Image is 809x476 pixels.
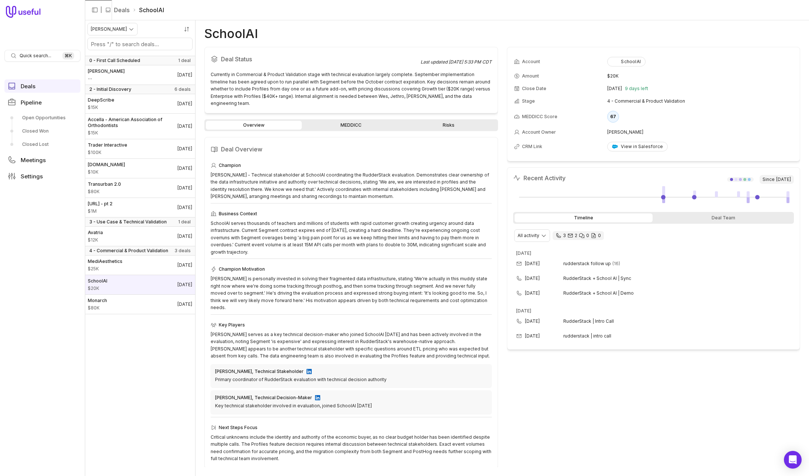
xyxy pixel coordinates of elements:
[181,24,192,35] button: Sort by
[88,298,107,304] span: Monarch
[612,144,663,150] div: View in Salesforce
[88,117,177,129] span: Accella - American Association of Orthodontists
[20,53,51,59] span: Quick search...
[114,6,129,14] a: Deals
[211,53,421,65] h2: Deal Status
[525,290,540,296] time: [DATE]
[100,6,102,14] span: |
[85,295,195,314] a: Monarch$80K[DATE]
[211,434,492,462] div: Critical unknowns include the identity and authority of the economic buyer, as no clear budget ho...
[177,72,192,78] time: Deal Close Date
[211,171,492,200] div: [PERSON_NAME] - Technical stakeholder at SchoolAI coordinating the RudderStack evaluation. Demons...
[525,333,540,339] time: [DATE]
[178,219,191,225] span: 1 deal
[612,59,641,65] div: SchoolAI
[421,59,492,65] div: Last updated
[88,266,122,272] span: Amount
[177,165,192,171] time: Deal Close Date
[4,112,80,124] a: Open Opportunities
[88,208,113,214] span: Amount
[88,97,114,103] span: DeepScribe
[88,38,192,50] input: Search deals by name
[776,177,791,182] time: [DATE]
[563,290,782,296] span: RudderStack + School AI | Demo
[211,275,492,311] div: [PERSON_NAME] is personally invested in solving their fragmented data infrastructure, stating 'We...
[4,79,80,93] a: Deals
[88,169,125,175] span: Amount
[177,233,192,239] time: Deal Close Date
[4,125,80,137] a: Closed Won
[62,52,74,59] kbd: ⌘ K
[607,95,793,107] td: 4 - Commercial & Product Validation
[132,6,164,14] li: SchoolAI
[177,146,192,152] time: Deal Close Date
[89,219,167,225] span: 3 - Use Case & Technical Validation
[4,138,80,150] a: Closed Lost
[525,318,540,324] time: [DATE]
[211,71,492,107] div: Currently in Commercial & Product Validation stage with technical evaluation largely complete. Se...
[525,275,540,281] time: [DATE]
[88,105,114,110] span: Amount
[85,198,195,217] a: [URL] - pt 2$1M[DATE]
[522,129,556,135] span: Account Owner
[401,121,497,130] a: Risks
[206,121,302,130] a: Overview
[525,261,540,267] time: [DATE]
[516,308,531,314] time: [DATE]
[307,369,312,374] img: LinkedIn
[522,59,540,65] span: Account
[85,275,195,294] a: SchoolAI$20K[DATE]
[88,237,103,243] span: Amount
[177,301,192,307] time: Deal Close Date
[177,101,192,107] time: Deal Close Date
[303,121,399,130] a: MEDDICC
[177,262,192,268] time: Deal Close Date
[315,395,320,400] img: LinkedIn
[21,100,42,105] span: Pipeline
[177,205,192,210] time: Deal Close Date
[215,369,304,374] div: [PERSON_NAME], Technical Stakeholder
[522,144,542,150] span: CRM Link
[563,275,782,281] span: RudderStack + School AI | Sync
[85,227,195,246] a: Avatria$12K[DATE]
[88,68,125,74] span: [PERSON_NAME]
[178,58,191,64] span: 1 deal
[607,126,793,138] td: [PERSON_NAME]
[607,142,668,151] a: View in Salesforce
[21,174,43,179] span: Settings
[4,169,80,183] a: Settings
[177,185,192,191] time: Deal Close Date
[88,142,127,148] span: Trader Interactive
[211,331,492,360] div: [PERSON_NAME] serves as a key technical decision-maker who joined SchoolAI [DATE] and has been ac...
[85,65,195,85] a: [PERSON_NAME]--[DATE]
[760,175,794,184] span: Since
[4,112,80,150] div: Pipeline submenu
[85,114,195,139] a: Accella - American Association of Orthodontists$15K[DATE]
[607,70,793,82] td: $20K
[4,96,80,109] a: Pipeline
[85,159,195,178] a: [DOMAIN_NAME]$10K[DATE]
[88,150,127,155] span: Amount
[177,123,192,129] time: Deal Close Date
[607,86,622,92] time: [DATE]
[174,248,191,254] span: 3 deals
[85,256,195,275] a: MediAesthetics$25K[DATE]
[515,213,653,222] div: Timeline
[174,86,191,92] span: 6 deals
[88,201,113,207] span: [URL] - pt 2
[85,94,195,113] a: DeepScribe$15K[DATE]
[215,402,487,410] div: Key technical stakeholder involved in evaluation, joined SchoolAI [DATE]
[89,4,100,16] button: Collapse sidebar
[88,162,125,168] span: [DOMAIN_NAME]
[607,111,619,123] div: 67
[177,282,192,288] time: Deal Close Date
[211,161,492,170] div: Champion
[211,209,492,218] div: Business Context
[204,29,258,38] h1: SchoolAI
[522,114,557,120] span: MEDDICC Score
[88,305,107,311] span: Amount
[215,395,312,401] div: [PERSON_NAME], Technical Decision-Maker
[89,58,140,64] span: 0 - First Call Scheduled
[89,86,131,92] span: 2 - Initial Discovery
[88,278,107,284] span: SchoolAI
